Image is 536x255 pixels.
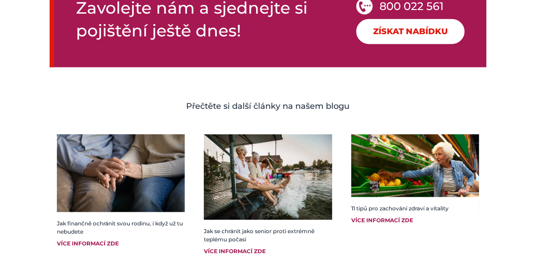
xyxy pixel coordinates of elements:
[204,227,332,244] h6: Jak se chránit jako senior proti extrémně teplému počasí
[57,240,185,248] div: Více informací zde
[351,216,479,224] div: Více informací zde
[56,100,480,112] h4: Přečtěte si další články na našem blogu
[57,219,185,236] h6: Jak finančně ochránit svou rodinu, i když už tu nebudete
[204,134,332,219] img: Senioři v léte vedle vody.
[57,134,185,255] a: Jak finančně ochránit svou rodinu, i když už tu nebudeteVíce informací zde
[351,204,479,213] h6: 11 tipů pro zachování zdraví a vitality
[351,134,479,232] a: 11 tipů pro zachování zdraví a vitalityVíce informací zde
[356,19,465,44] a: Získat nabídku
